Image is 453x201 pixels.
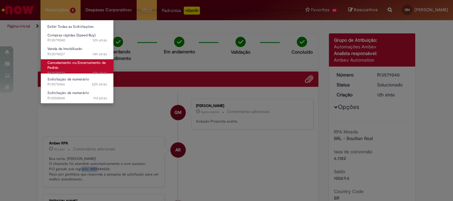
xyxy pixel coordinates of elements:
[47,77,89,82] span: Solicitação de numerário
[47,33,96,38] span: Compras rápidas (Speed Buy)
[41,45,114,58] a: Aberto R13578527 : Venda de Imobilizado
[93,38,107,43] span: 12h atrás
[47,46,82,51] span: Venda de Imobilizado
[41,23,114,30] a: Exibir Todas as Solicitações
[47,71,107,76] span: R13578237
[41,76,114,88] a: Aberto R13575466 : Solicitação de numerário
[41,32,114,44] a: Aberto R13579040 : Compras rápidas (Speed Buy)
[41,59,114,74] a: Aberto R13578237 : Cancelamento ou Encerramento de Pedido
[93,96,107,101] span: 11d atrás
[93,71,107,75] time: 29/09/2025 16:36:27
[47,96,107,101] span: R13550845
[47,60,106,71] span: Cancelamento ou Encerramento de Pedido
[93,52,107,57] span: 14h atrás
[40,20,114,104] ul: Requisições
[93,71,107,75] span: 15h atrás
[47,38,107,43] span: R13579040
[47,82,107,87] span: R13575466
[41,89,114,102] a: Aberto R13550845 : Solicitação de numerário
[93,52,107,57] time: 29/09/2025 17:20:42
[47,90,89,95] span: Solicitação de numerário
[93,96,107,101] time: 19/09/2025 14:04:48
[47,52,107,57] span: R13578527
[92,82,107,87] span: 22h atrás
[92,82,107,87] time: 29/09/2025 09:50:10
